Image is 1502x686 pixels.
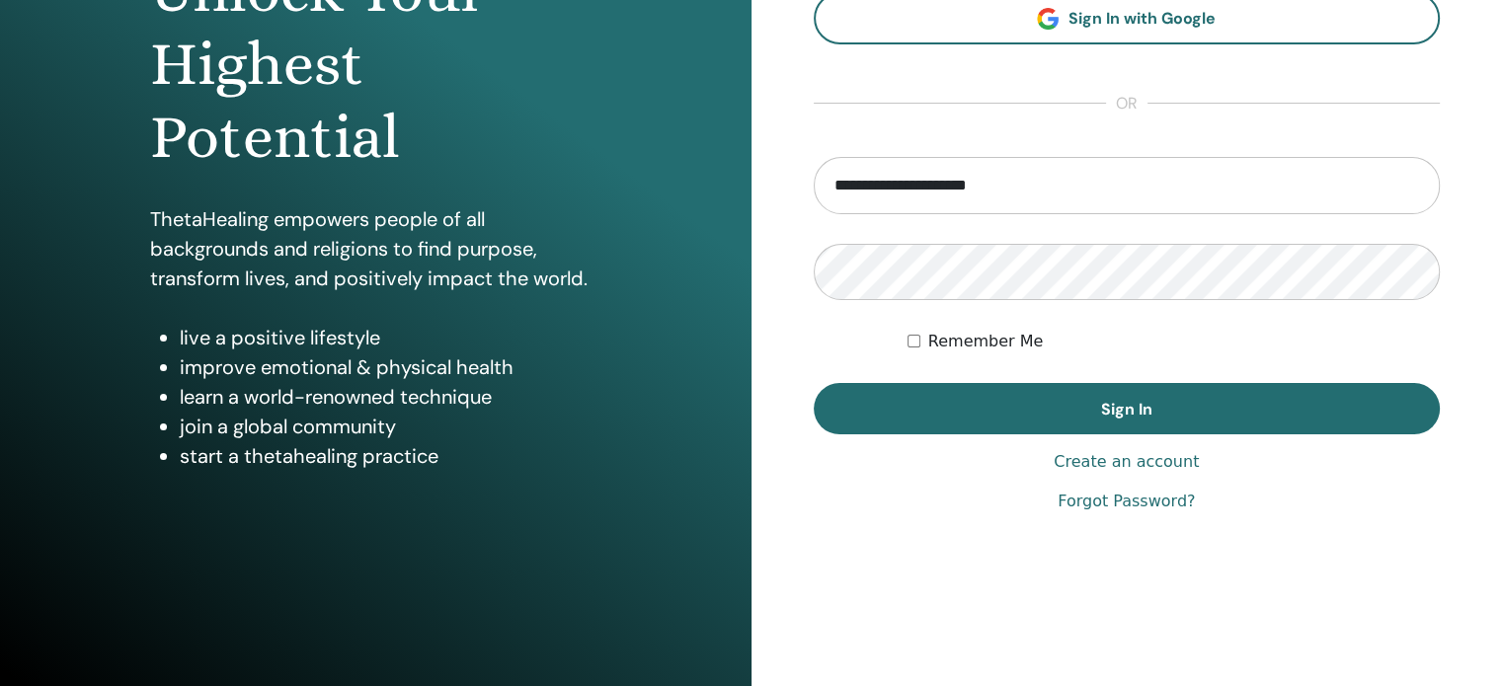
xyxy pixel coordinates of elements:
a: Forgot Password? [1058,490,1195,513]
p: ThetaHealing empowers people of all backgrounds and religions to find purpose, transform lives, a... [150,204,601,293]
li: join a global community [180,412,601,441]
label: Remember Me [928,330,1044,353]
a: Create an account [1054,450,1199,474]
span: Sign In [1101,399,1152,419]
span: Sign In with Google [1068,8,1216,29]
li: learn a world-renowned technique [180,382,601,412]
div: Keep me authenticated indefinitely or until I manually logout [908,330,1440,353]
span: or [1106,92,1147,115]
li: improve emotional & physical health [180,352,601,382]
button: Sign In [814,383,1441,434]
li: start a thetahealing practice [180,441,601,471]
li: live a positive lifestyle [180,323,601,352]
